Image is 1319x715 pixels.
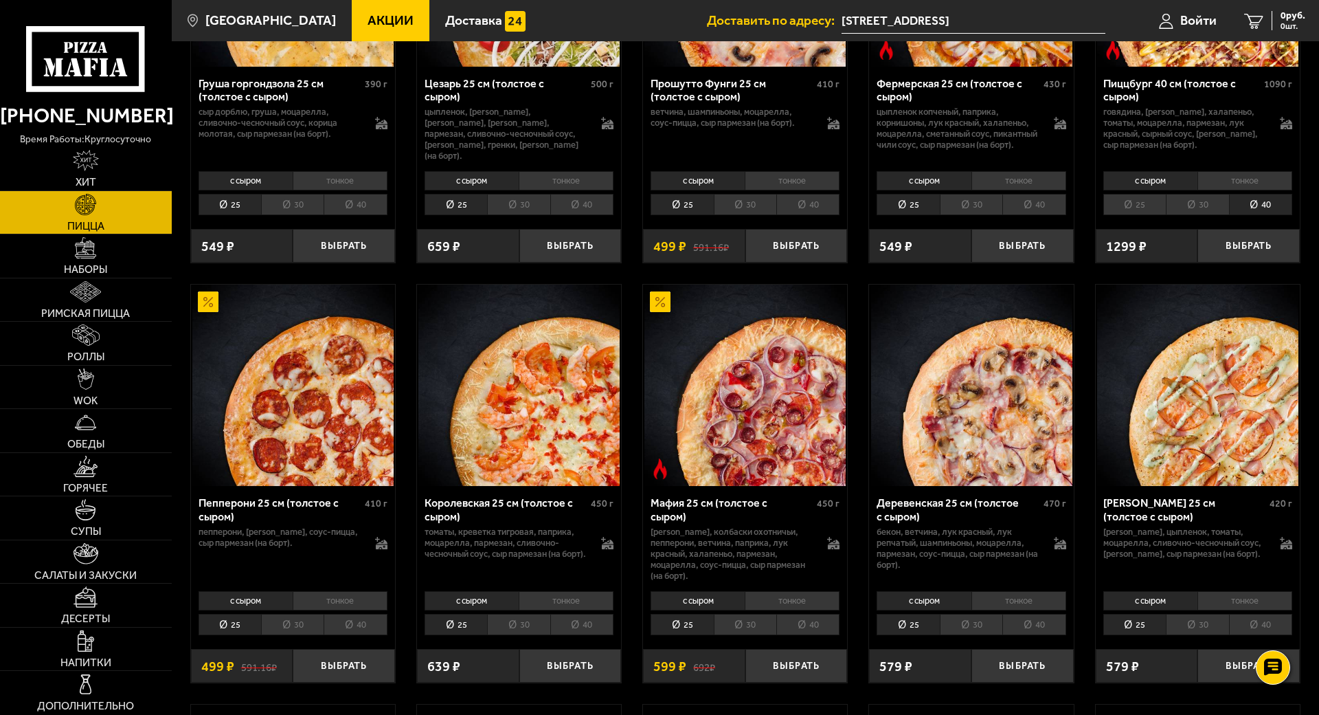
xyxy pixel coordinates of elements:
p: пепперони, [PERSON_NAME], соус-пицца, сыр пармезан (на борт). [199,527,361,549]
span: Напитки [60,657,111,668]
li: 30 [940,194,1002,215]
span: Хит [76,177,96,188]
li: 40 [776,614,839,635]
span: 0 шт. [1281,22,1305,30]
button: Выбрать [971,229,1074,263]
li: 25 [1103,614,1166,635]
div: Цезарь 25 см (толстое с сыром) [425,77,587,103]
img: Острое блюдо [1103,39,1123,60]
li: 40 [550,614,613,635]
span: Санкт-Петербург, Альпийский переулок, 16 [842,8,1105,34]
div: Груша горгондзола 25 см (толстое с сыром) [199,77,361,103]
span: Дополнительно [37,701,134,712]
div: Пиццбург 40 см (толстое с сыром) [1103,77,1261,103]
li: с сыром [651,171,745,190]
p: цыпленок, [PERSON_NAME], [PERSON_NAME], [PERSON_NAME], пармезан, сливочно-чесночный соус, [PERSON... [425,107,587,162]
li: 40 [324,194,387,215]
span: 599 ₽ [653,659,686,673]
li: 25 [199,194,261,215]
img: Акционный [650,291,670,312]
span: 0 руб. [1281,11,1305,21]
span: WOK [74,395,98,406]
span: 499 ₽ [201,659,234,673]
li: 25 [877,194,939,215]
li: тонкое [971,591,1066,610]
div: Фермерская 25 см (толстое с сыром) [877,77,1039,103]
s: 692 ₽ [693,659,715,673]
span: 1299 ₽ [1106,239,1147,253]
li: 40 [1229,194,1292,215]
li: с сыром [199,591,293,610]
span: Супы [71,526,101,537]
span: 639 ₽ [427,659,460,673]
span: Пицца [67,221,104,232]
a: АкционныйОстрое блюдоМафия 25 см (толстое с сыром) [643,285,847,486]
button: Выбрать [971,649,1074,683]
p: сыр дорблю, груша, моцарелла, сливочно-чесночный соус, корица молотая, сыр пармезан (на борт). [199,107,361,140]
p: ветчина, шампиньоны, моцарелла, соус-пицца, сыр пармезан (на борт). [651,107,813,129]
p: [PERSON_NAME], колбаски охотничьи, пепперони, ветчина, паприка, лук красный, халапеньо, пармезан,... [651,527,813,582]
li: с сыром [425,591,519,610]
span: Горячее [63,483,108,494]
span: 499 ₽ [653,239,686,253]
span: Доставка [445,14,502,27]
p: томаты, креветка тигровая, паприка, моцарелла, пармезан, сливочно-чесночный соус, сыр пармезан (н... [425,527,587,560]
img: 15daf4d41897b9f0e9f617042186c801.svg [505,11,526,32]
span: Десерты [61,613,110,624]
span: 410 г [817,78,839,90]
p: бекон, ветчина, лук красный, лук репчатый, шампиньоны, моцарелла, пармезан, соус-пицца, сыр парме... [877,527,1039,571]
span: Войти [1180,14,1217,27]
li: тонкое [293,171,387,190]
li: тонкое [293,591,387,610]
li: 25 [199,614,261,635]
span: 470 г [1044,498,1066,509]
li: тонкое [519,591,613,610]
img: Мафия 25 см (толстое с сыром) [644,285,846,486]
li: 30 [714,194,776,215]
div: Деревенская 25 см (толстое с сыром) [877,496,1039,522]
span: 420 г [1270,498,1292,509]
a: АкционныйПепперони 25 см (толстое с сыром) [191,285,395,486]
li: 25 [651,614,713,635]
button: Выбрать [293,229,395,263]
img: Деревенская 25 см (толстое с сыром) [871,285,1072,486]
img: Акционный [198,291,218,312]
li: 40 [1002,614,1066,635]
button: Выбрать [293,649,395,683]
li: тонкое [519,171,613,190]
li: 30 [261,194,324,215]
span: Обеды [67,439,104,450]
button: Выбрать [1197,229,1300,263]
span: 659 ₽ [427,239,460,253]
li: тонкое [745,591,839,610]
span: Наборы [64,264,107,275]
div: Прошутто Фунги 25 см (толстое с сыром) [651,77,813,103]
a: Чикен Ранч 25 см (толстое с сыром) [1096,285,1300,486]
li: тонкое [1197,591,1292,610]
li: тонкое [1197,171,1292,190]
span: 430 г [1044,78,1066,90]
span: 1090 г [1264,78,1292,90]
span: 579 ₽ [879,659,912,673]
input: Ваш адрес доставки [842,8,1105,34]
div: [PERSON_NAME] 25 см (толстое с сыром) [1103,496,1266,522]
li: с сыром [877,591,971,610]
span: 549 ₽ [879,239,912,253]
li: тонкое [971,171,1066,190]
li: с сыром [199,171,293,190]
img: Королевская 25 см (толстое с сыром) [418,285,620,486]
span: Роллы [67,351,104,362]
button: Выбрать [519,649,622,683]
p: говядина, [PERSON_NAME], халапеньо, томаты, моцарелла, пармезан, лук красный, сырный соус, [PERSO... [1103,107,1266,151]
img: Пепперони 25 см (толстое с сыром) [192,285,394,486]
span: 410 г [365,498,387,509]
li: 40 [1002,194,1066,215]
li: с сыром [651,591,745,610]
li: 40 [324,614,387,635]
button: Выбрать [519,229,622,263]
span: 500 г [591,78,613,90]
li: с сыром [1103,591,1197,610]
div: Пепперони 25 см (толстое с сыром) [199,496,361,522]
p: [PERSON_NAME], цыпленок, томаты, моцарелла, сливочно-чесночный соус, [PERSON_NAME], сыр пармезан ... [1103,527,1266,560]
div: Королевская 25 см (толстое с сыром) [425,496,587,522]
